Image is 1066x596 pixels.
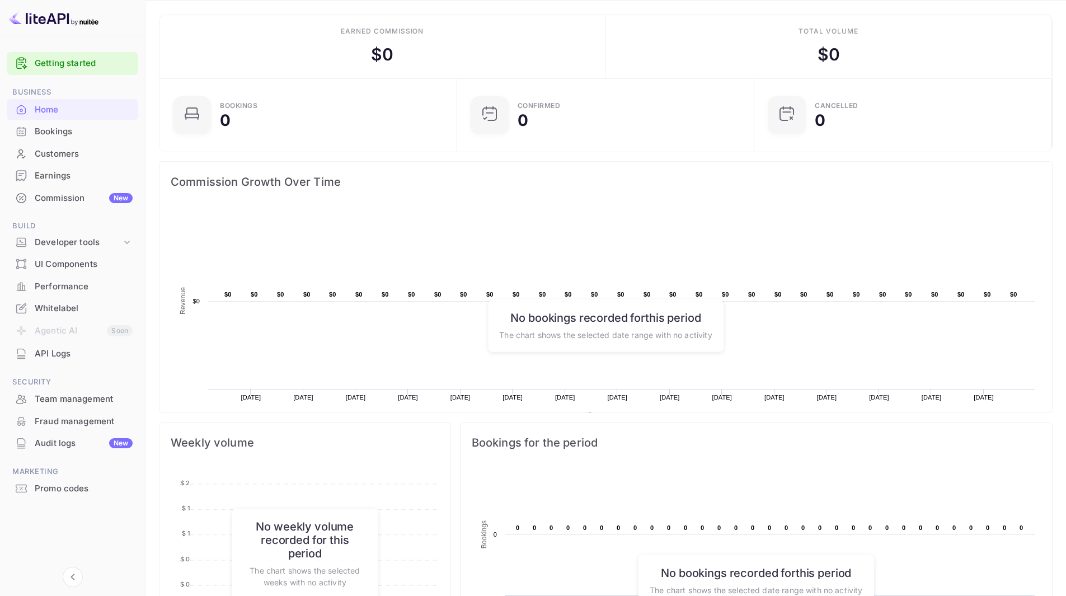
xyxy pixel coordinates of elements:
[472,434,1041,452] span: Bookings for the period
[669,291,677,298] text: $0
[869,394,889,401] text: [DATE]
[408,291,415,298] text: $0
[7,411,138,431] a: Fraud management
[7,466,138,478] span: Marketing
[7,86,138,98] span: Business
[734,524,738,531] text: 0
[341,26,424,36] div: Earned commission
[931,291,938,298] text: $0
[35,192,133,205] div: Commission
[7,165,138,186] a: Earnings
[371,42,393,67] div: $ 0
[7,233,138,252] div: Developer tools
[952,524,956,531] text: 0
[35,280,133,293] div: Performance
[701,524,704,531] text: 0
[799,26,858,36] div: Total volume
[35,302,133,315] div: Whitelabel
[7,433,138,453] a: Audit logsNew
[180,555,190,563] tspan: $ 0
[7,388,138,410] div: Team management
[748,291,755,298] text: $0
[35,482,133,495] div: Promo codes
[35,170,133,182] div: Earnings
[243,565,367,588] p: The chart shows the selected weeks with no activity
[684,524,687,531] text: 0
[180,580,190,588] tspan: $ 0
[922,394,942,401] text: [DATE]
[815,102,858,109] div: CANCELLED
[751,524,754,531] text: 0
[329,291,336,298] text: $0
[815,112,825,128] div: 0
[7,165,138,187] div: Earnings
[493,531,496,538] text: 0
[7,298,138,320] div: Whitelabel
[817,394,837,401] text: [DATE]
[905,291,912,298] text: $0
[617,524,620,531] text: 0
[722,291,729,298] text: $0
[801,524,805,531] text: 0
[853,291,860,298] text: $0
[503,394,523,401] text: [DATE]
[243,520,367,560] h6: No weekly volume recorded for this period
[7,99,138,120] a: Home
[7,343,138,364] a: API Logs
[566,524,570,531] text: 0
[533,524,536,531] text: 0
[171,434,439,452] span: Weekly volume
[7,99,138,121] div: Home
[35,236,121,249] div: Developer tools
[986,524,989,531] text: 0
[7,433,138,454] div: Audit logsNew
[220,112,231,128] div: 0
[35,437,133,450] div: Audit logs
[597,412,626,420] text: Revenue
[192,298,200,304] text: $0
[35,125,133,138] div: Bookings
[1020,524,1023,531] text: 0
[957,291,965,298] text: $0
[902,524,905,531] text: 0
[660,394,680,401] text: [DATE]
[650,566,862,579] h6: No bookings recorded for this period
[513,291,520,298] text: $0
[919,524,922,531] text: 0
[1010,291,1017,298] text: $0
[180,479,190,487] tspan: $ 2
[818,42,840,67] div: $ 0
[768,524,771,531] text: 0
[800,291,807,298] text: $0
[516,524,519,531] text: 0
[7,376,138,388] span: Security
[539,291,546,298] text: $0
[7,343,138,365] div: API Logs
[617,291,624,298] text: $0
[600,524,603,531] text: 0
[607,394,627,401] text: [DATE]
[518,102,561,109] div: Confirmed
[7,388,138,409] a: Team management
[35,104,133,116] div: Home
[7,143,138,164] a: Customers
[550,524,553,531] text: 0
[852,524,855,531] text: 0
[293,394,313,401] text: [DATE]
[63,567,83,587] button: Collapse navigation
[398,394,418,401] text: [DATE]
[879,291,886,298] text: $0
[785,524,788,531] text: 0
[818,524,821,531] text: 0
[969,524,973,531] text: 0
[7,187,138,208] a: CommissionNew
[835,524,838,531] text: 0
[555,394,575,401] text: [DATE]
[35,348,133,360] div: API Logs
[450,394,471,401] text: [DATE]
[109,438,133,448] div: New
[499,311,712,324] h6: No bookings recorded for this period
[346,394,366,401] text: [DATE]
[7,276,138,297] a: Performance
[774,291,782,298] text: $0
